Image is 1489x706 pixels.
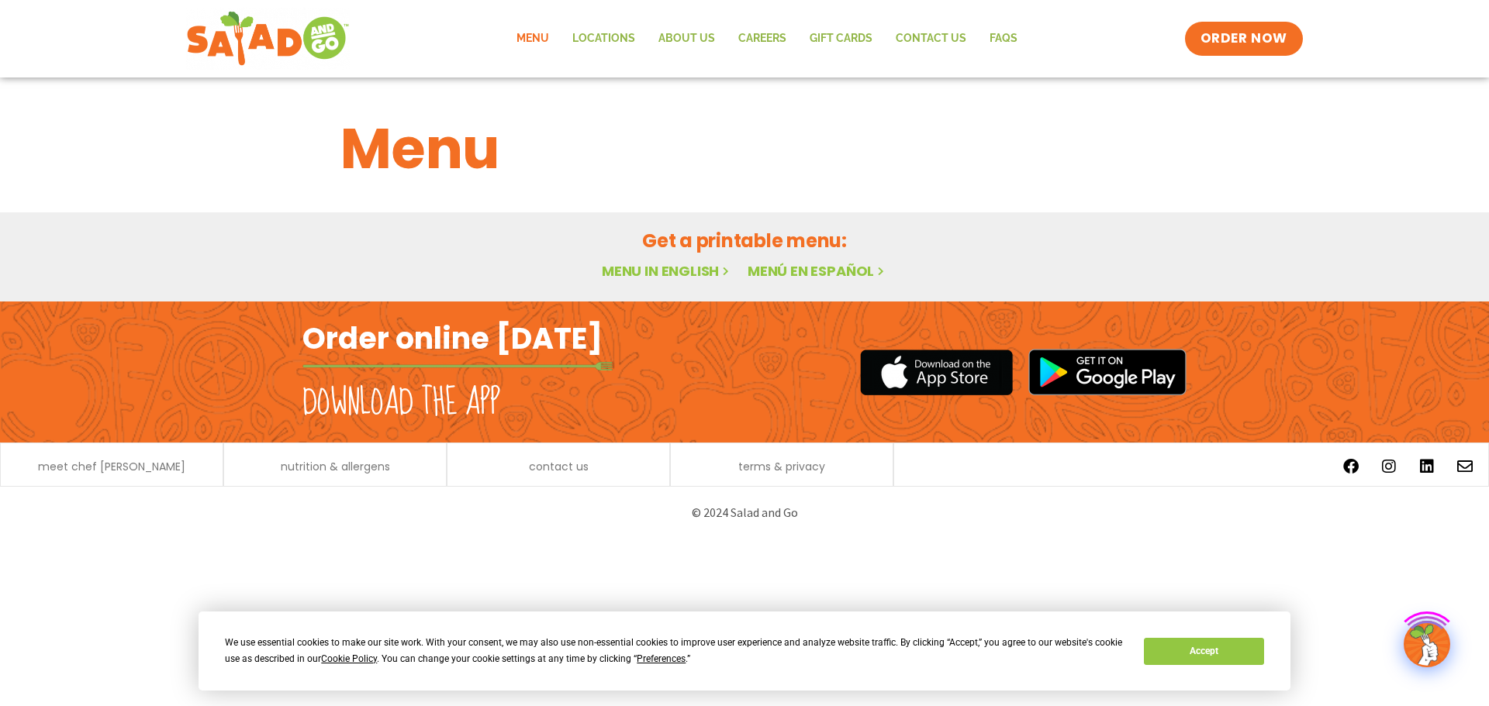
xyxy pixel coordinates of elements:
a: Menu [505,21,561,57]
button: Accept [1144,638,1263,665]
a: Contact Us [884,21,978,57]
span: Cookie Policy [321,653,377,664]
img: google_play [1028,349,1187,395]
span: ORDER NOW [1201,29,1287,48]
h1: Menu [340,107,1149,191]
img: new-SAG-logo-768×292 [186,8,350,70]
h2: Download the app [302,381,500,425]
span: Preferences [637,653,686,664]
a: terms & privacy [738,461,825,472]
h2: Get a printable menu: [340,227,1149,254]
a: Locations [561,21,647,57]
a: nutrition & allergens [281,461,390,472]
a: meet chef [PERSON_NAME] [38,461,185,472]
a: Careers [727,21,798,57]
h2: Order online [DATE] [302,319,603,357]
a: Menú en español [748,261,887,281]
img: fork [302,362,613,370]
a: Menu in English [602,261,732,281]
a: ORDER NOW [1185,22,1303,56]
a: FAQs [978,21,1029,57]
img: appstore [860,347,1013,398]
nav: Menu [505,21,1029,57]
a: GIFT CARDS [798,21,884,57]
a: About Us [647,21,727,57]
p: © 2024 Salad and Go [310,502,1179,523]
a: contact us [529,461,589,472]
div: We use essential cookies to make our site work. With your consent, we may also use non-essential ... [225,635,1125,667]
div: Cookie Consent Prompt [199,611,1290,691]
